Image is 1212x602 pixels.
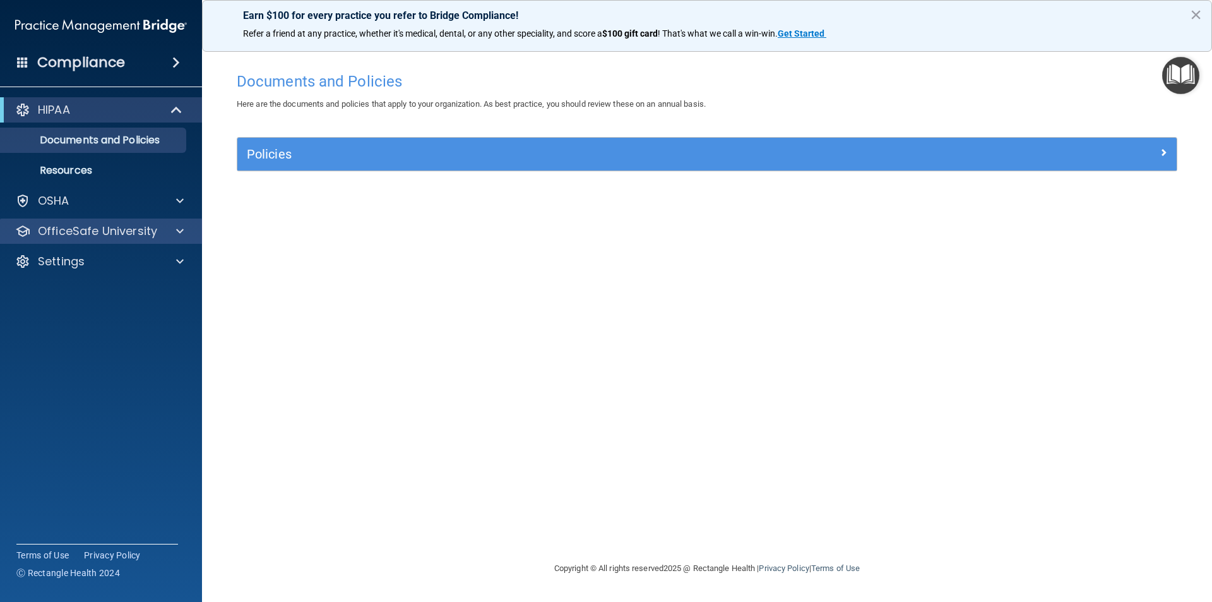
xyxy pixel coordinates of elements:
button: Close [1190,4,1202,25]
p: HIPAA [38,102,70,117]
p: OfficeSafe University [38,224,157,239]
a: Settings [15,254,184,269]
p: Earn $100 for every practice you refer to Bridge Compliance! [243,9,1171,21]
div: Copyright © All rights reserved 2025 @ Rectangle Health | | [477,548,937,589]
a: Get Started [778,28,826,39]
span: Refer a friend at any practice, whether it's medical, dental, or any other speciality, and score a [243,28,602,39]
span: ! That's what we call a win-win. [658,28,778,39]
h4: Compliance [37,54,125,71]
a: HIPAA [15,102,183,117]
a: OSHA [15,193,184,208]
p: Documents and Policies [8,134,181,147]
span: Here are the documents and policies that apply to your organization. As best practice, you should... [237,99,706,109]
a: Privacy Policy [759,563,809,573]
strong: Get Started [778,28,824,39]
img: PMB logo [15,13,187,39]
a: OfficeSafe University [15,224,184,239]
span: Ⓒ Rectangle Health 2024 [16,567,120,579]
h4: Documents and Policies [237,73,1177,90]
h5: Policies [247,147,932,161]
p: Settings [38,254,85,269]
a: Policies [247,144,1167,164]
a: Privacy Policy [84,549,141,562]
strong: $100 gift card [602,28,658,39]
button: Open Resource Center [1162,57,1199,94]
p: Resources [8,164,181,177]
p: OSHA [38,193,69,208]
a: Terms of Use [811,563,860,573]
a: Terms of Use [16,549,69,562]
